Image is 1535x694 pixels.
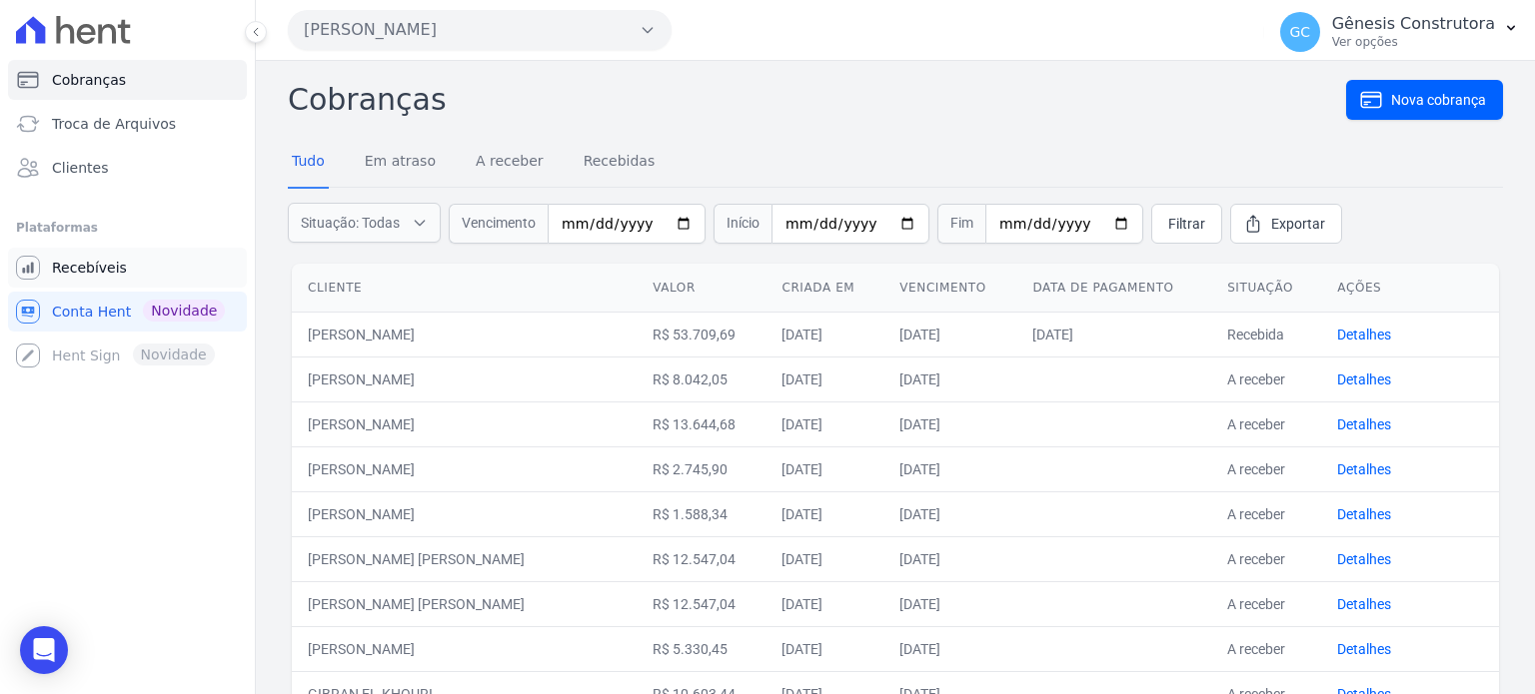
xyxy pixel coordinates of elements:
span: Recebíveis [52,258,127,278]
a: Detalhes [1337,416,1391,432]
a: Em atraso [361,137,440,189]
button: [PERSON_NAME] [288,10,672,50]
td: [DATE] [766,626,883,671]
td: R$ 13.644,68 [637,401,766,446]
td: [DATE] [766,356,883,401]
span: Exportar [1271,214,1325,234]
td: [DATE] [1016,312,1211,356]
a: Recebíveis [8,248,247,288]
a: Exportar [1230,204,1342,244]
th: Vencimento [883,264,1016,313]
td: A receber [1211,356,1321,401]
span: Novidade [143,300,225,322]
th: Cliente [292,264,637,313]
th: Ações [1321,264,1499,313]
td: [DATE] [766,491,883,536]
a: Recebidas [580,137,660,189]
td: [DATE] [883,536,1016,581]
span: Início [714,204,771,244]
a: Detalhes [1337,551,1391,567]
td: [PERSON_NAME] [PERSON_NAME] [292,536,637,581]
span: Filtrar [1168,214,1205,234]
td: [PERSON_NAME] [292,446,637,491]
a: Detalhes [1337,641,1391,657]
a: Detalhes [1337,371,1391,387]
span: Cobranças [52,70,126,90]
td: A receber [1211,401,1321,446]
td: [DATE] [766,401,883,446]
td: R$ 2.745,90 [637,446,766,491]
nav: Sidebar [16,60,239,375]
th: Criada em [766,264,883,313]
td: A receber [1211,446,1321,491]
div: Plataformas [16,216,239,240]
td: R$ 8.042,05 [637,356,766,401]
td: A receber [1211,491,1321,536]
a: Cobranças [8,60,247,100]
a: Conta Hent Novidade [8,292,247,332]
td: R$ 12.547,04 [637,581,766,626]
a: Detalhes [1337,596,1391,612]
td: [DATE] [766,312,883,356]
a: Tudo [288,137,329,189]
td: [PERSON_NAME] [292,401,637,446]
h2: Cobranças [288,77,1346,122]
td: [DATE] [766,446,883,491]
a: Nova cobrança [1346,80,1503,120]
a: Filtrar [1151,204,1222,244]
td: A receber [1211,626,1321,671]
th: Valor [637,264,766,313]
a: Troca de Arquivos [8,104,247,144]
td: [DATE] [883,312,1016,356]
td: [DATE] [766,581,883,626]
span: Situação: Todas [301,213,400,233]
a: Detalhes [1337,506,1391,522]
span: Nova cobrança [1391,90,1486,110]
td: [DATE] [883,401,1016,446]
th: Data de pagamento [1016,264,1211,313]
td: [DATE] [883,626,1016,671]
td: A receber [1211,536,1321,581]
span: GC [1289,25,1310,39]
td: R$ 53.709,69 [637,312,766,356]
td: [PERSON_NAME] [292,312,637,356]
span: Fim [937,204,985,244]
span: Clientes [52,158,108,178]
td: [PERSON_NAME] [PERSON_NAME] [292,581,637,626]
td: [DATE] [766,536,883,581]
td: R$ 5.330,45 [637,626,766,671]
td: R$ 1.588,34 [637,491,766,536]
button: Situação: Todas [288,203,441,243]
span: Vencimento [449,204,548,244]
a: Clientes [8,148,247,188]
td: R$ 12.547,04 [637,536,766,581]
p: Gênesis Construtora [1332,14,1495,34]
td: [DATE] [883,356,1016,401]
p: Ver opções [1332,34,1495,50]
td: [DATE] [883,581,1016,626]
td: [PERSON_NAME] [292,491,637,536]
td: [PERSON_NAME] [292,356,637,401]
span: Troca de Arquivos [52,114,176,134]
div: Open Intercom Messenger [20,626,68,674]
span: Conta Hent [52,302,131,322]
td: A receber [1211,581,1321,626]
th: Situação [1211,264,1321,313]
td: [PERSON_NAME] [292,626,637,671]
td: [DATE] [883,446,1016,491]
td: [DATE] [883,491,1016,536]
a: Detalhes [1337,327,1391,343]
a: Detalhes [1337,461,1391,477]
td: Recebida [1211,312,1321,356]
a: A receber [472,137,548,189]
button: GC Gênesis Construtora Ver opções [1264,4,1535,60]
